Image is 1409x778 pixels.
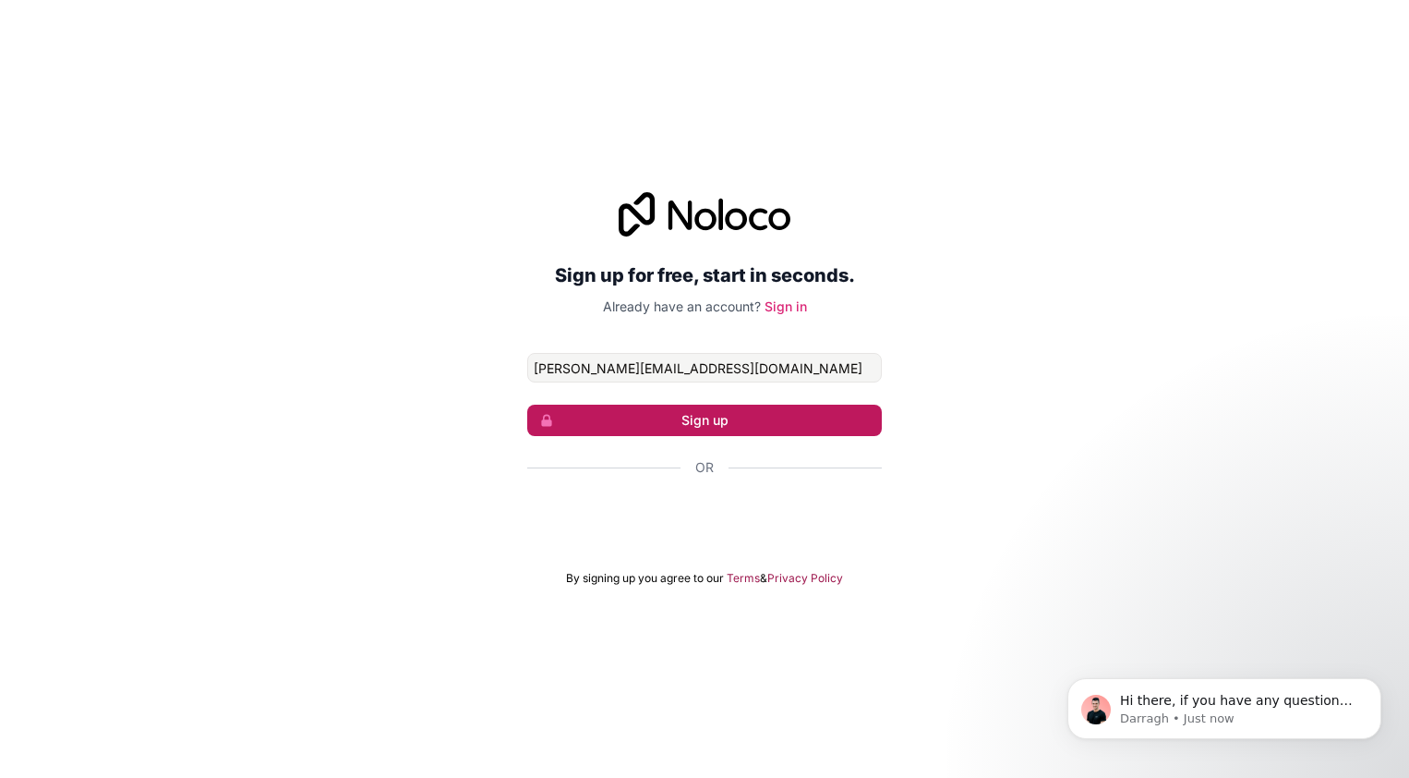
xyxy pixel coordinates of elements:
[518,497,891,538] iframe: Sign in with Google Button
[1040,639,1409,769] iframe: Intercom notifications message
[603,298,761,314] span: Already have an account?
[765,298,807,314] a: Sign in
[760,571,767,586] span: &
[767,571,843,586] a: Privacy Policy
[527,259,882,292] h2: Sign up for free, start in seconds.
[527,353,882,383] input: Email address
[695,458,714,477] span: Or
[727,571,760,586] a: Terms
[566,571,724,586] span: By signing up you agree to our
[527,405,882,436] button: Sign up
